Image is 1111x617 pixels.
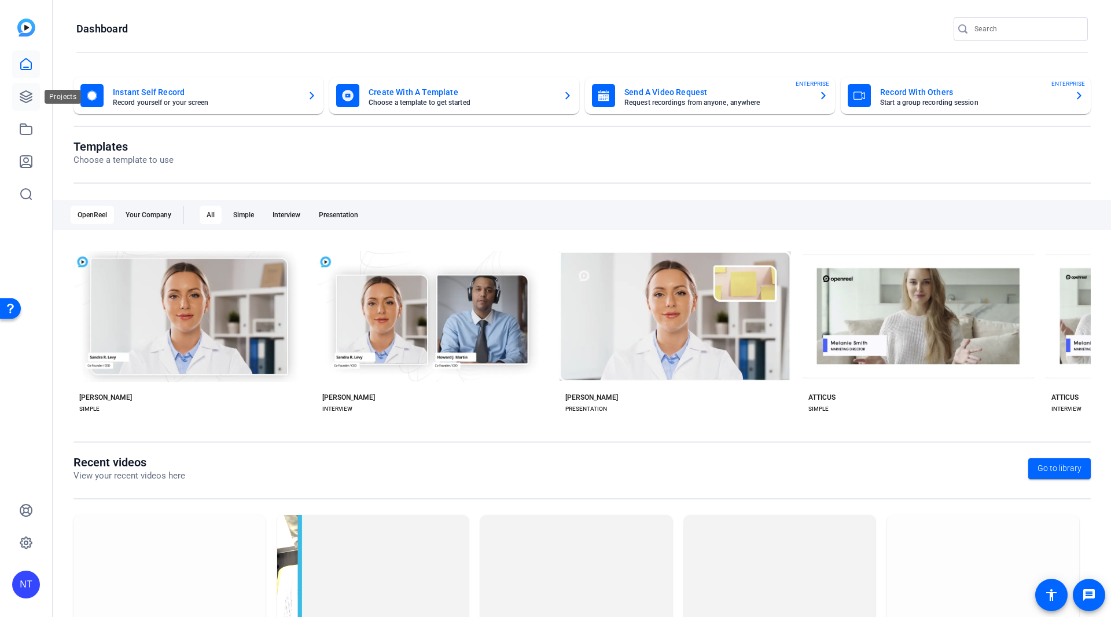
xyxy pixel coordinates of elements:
[880,99,1065,106] mat-card-subtitle: Start a group recording session
[226,206,261,224] div: Simple
[974,22,1079,36] input: Search
[73,77,323,114] button: Instant Self RecordRecord yourself or your screen
[79,393,132,402] div: [PERSON_NAME]
[841,77,1091,114] button: Record With OthersStart a group recording sessionENTERPRISE
[322,404,352,414] div: INTERVIEW
[71,206,114,224] div: OpenReel
[113,99,298,106] mat-card-subtitle: Record yourself or your screen
[1028,458,1091,479] a: Go to library
[329,77,579,114] button: Create With A TemplateChoose a template to get started
[808,393,836,402] div: ATTICUS
[585,77,835,114] button: Send A Video RequestRequest recordings from anyone, anywhereENTERPRISE
[113,85,298,99] mat-card-title: Instant Self Record
[1038,462,1081,474] span: Go to library
[1051,79,1085,88] span: ENTERPRISE
[76,22,128,36] h1: Dashboard
[624,99,810,106] mat-card-subtitle: Request recordings from anyone, anywhere
[565,404,607,414] div: PRESENTATION
[79,404,100,414] div: SIMPLE
[369,99,554,106] mat-card-subtitle: Choose a template to get started
[369,85,554,99] mat-card-title: Create With A Template
[73,140,174,154] h1: Templates
[73,469,185,483] p: View your recent videos here
[624,85,810,99] mat-card-title: Send A Video Request
[1051,404,1081,414] div: INTERVIEW
[12,571,40,598] div: NT
[200,206,222,224] div: All
[119,206,178,224] div: Your Company
[45,90,81,104] div: Projects
[880,85,1065,99] mat-card-title: Record With Others
[73,455,185,469] h1: Recent videos
[17,19,35,36] img: blue-gradient.svg
[322,393,375,402] div: [PERSON_NAME]
[1044,588,1058,602] mat-icon: accessibility
[1082,588,1096,602] mat-icon: message
[312,206,365,224] div: Presentation
[565,393,618,402] div: [PERSON_NAME]
[1051,393,1079,402] div: ATTICUS
[266,206,307,224] div: Interview
[73,154,174,167] p: Choose a template to use
[808,404,829,414] div: SIMPLE
[796,79,829,88] span: ENTERPRISE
